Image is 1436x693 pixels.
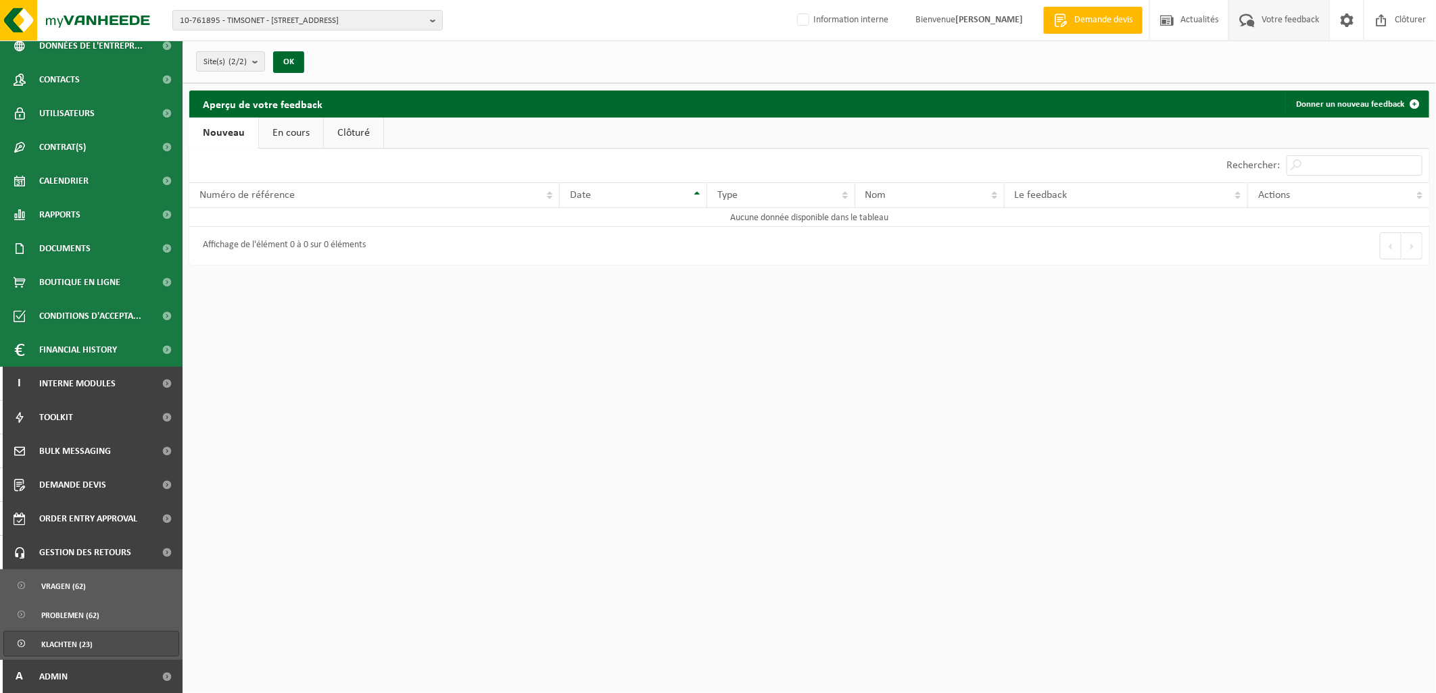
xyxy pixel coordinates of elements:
[41,573,86,599] span: Vragen (62)
[1071,14,1136,27] span: Demande devis
[180,11,425,31] span: 10-761895 - TIMSONET - [STREET_ADDRESS]
[189,91,336,117] h2: Aperçu de votre feedback
[1258,190,1290,201] span: Actions
[1015,190,1068,201] span: Le feedback
[1226,161,1280,172] label: Rechercher:
[39,367,116,401] span: Interne modules
[39,536,131,569] span: Gestion des retours
[39,502,137,536] span: Order entry approval
[324,118,383,149] a: Clôturé
[39,29,143,63] span: Données de l'entrepr...
[955,15,1023,25] strong: [PERSON_NAME]
[39,232,91,265] span: Documents
[1380,232,1402,259] button: Previous
[204,52,247,72] span: Site(s)
[39,265,120,299] span: Boutique en ligne
[865,190,886,201] span: Nom
[196,234,366,258] div: Affichage de l'élément 0 à 0 sur 0 éléments
[794,10,888,30] label: Information interne
[273,51,304,73] button: OK
[39,401,73,434] span: Toolkit
[14,367,26,401] span: I
[41,632,93,657] span: Klachten (23)
[717,190,738,201] span: Type
[1043,7,1143,34] a: Demande devis
[39,468,106,502] span: Demande devis
[39,198,80,232] span: Rapports
[570,190,591,201] span: Date
[189,118,258,149] a: Nouveau
[3,573,179,598] a: Vragen (62)
[39,63,80,97] span: Contacts
[39,164,89,198] span: Calendrier
[41,602,99,628] span: Problemen (62)
[39,299,141,333] span: Conditions d'accepta...
[3,631,179,657] a: Klachten (23)
[3,602,179,627] a: Problemen (62)
[39,434,111,468] span: Bulk Messaging
[1402,232,1422,259] button: Next
[39,130,86,164] span: Contrat(s)
[196,51,265,72] button: Site(s)(2/2)
[189,208,1429,227] td: Aucune donnée disponible dans le tableau
[199,190,295,201] span: Numéro de référence
[1285,91,1428,118] a: Donner un nouveau feedback
[172,10,443,30] button: 10-761895 - TIMSONET - [STREET_ADDRESS]
[39,333,117,367] span: Financial History
[39,97,95,130] span: Utilisateurs
[259,118,323,149] a: En cours
[229,57,247,66] count: (2/2)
